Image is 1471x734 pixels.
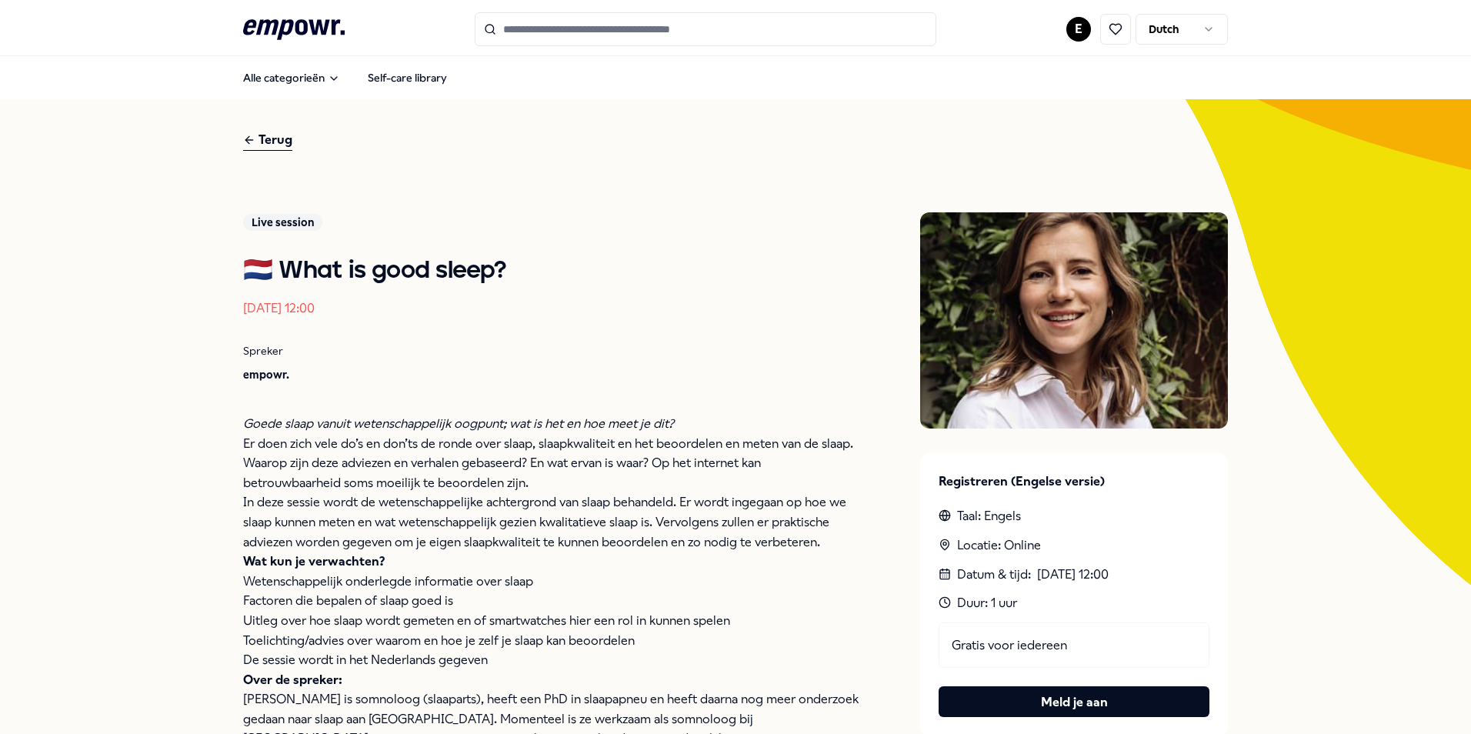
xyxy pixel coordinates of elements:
font: Terug [259,130,292,150]
nav: Main [231,62,459,93]
div: Gratis voor iedereen [939,622,1209,669]
a: Self-care library [355,62,459,93]
p: empowr. [243,366,859,383]
p: In deze sessie wordt de wetenschappelijke achtergrond van slaap behandeld. Er wordt ingegaan op h... [243,492,859,552]
font: Duur: 1 uur [957,593,1017,613]
p: Registreren (Engelse versie) [939,472,1209,492]
p: Er doen zich vele do’s en don’ts de ronde over slaap, slaapkwaliteit en het beoordelen en meten v... [243,434,859,493]
font: Datum & tijd : [957,565,1031,585]
em: Goede slaap vanuit wetenschappelijk oogpunt; wat is het en hoe meet je dit? [243,416,674,431]
button: Alle categorieën [231,62,352,93]
p: Uitleg over hoe slaap wordt gemeten en of smartwatches hier een rol in kunnen spelen [243,611,859,631]
button: Meld je aan [939,686,1209,717]
p: Wetenschappelijk onderlegde informatie over slaap [243,572,859,592]
h1: 🇳🇱 What is good sleep? [243,255,859,286]
div: Live session [243,214,322,231]
input: Search for products, categories or subcategories [475,12,936,46]
p: Toelichting/advies over waarom en hoe je zelf je slaap kan beoordelen [243,631,859,651]
font: Locatie: Online [957,535,1041,556]
time: [DATE] 12:00 [1037,565,1109,585]
button: E [1066,17,1091,42]
p: Factoren die bepalen of slaap goed is [243,591,859,611]
strong: Over de spreker: [243,672,342,687]
strong: Wat kun je verwachten? [243,554,385,569]
p: Spreker [243,342,859,359]
img: Presenter image [920,212,1228,429]
p: De sessie wordt in het Nederlands gegeven [243,650,859,670]
time: [DATE] 12:00 [243,301,315,315]
font: Taal: Engels [957,506,1021,526]
font: Alle categorieën [243,69,325,86]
